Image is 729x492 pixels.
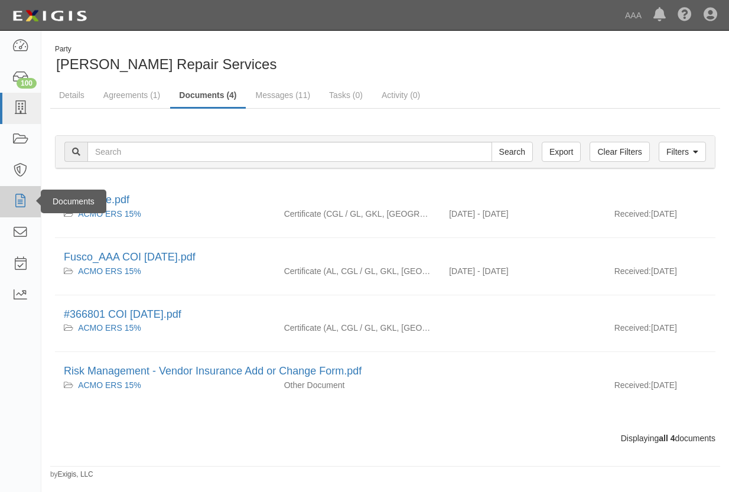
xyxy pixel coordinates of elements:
p: Received: [614,379,651,391]
div: Displaying documents [46,432,724,444]
div: ACMO ERS 15% [64,379,266,391]
span: [PERSON_NAME] Repair Services [56,56,276,72]
div: Auto Liability Commercial General Liability / Garage Liability Garage Keepers Liability On-Hook [275,265,441,277]
div: Documents [41,190,106,213]
a: ACMO ERS 15% [78,209,141,219]
div: [DATE] [606,265,715,283]
p: Received: [614,322,651,334]
a: #366801 COI [DATE].pdf [64,308,181,320]
b: all 4 [659,434,675,443]
div: ACMO ERS 15% [64,322,266,334]
a: Fusco_AAA COI [DATE].pdf [64,251,196,263]
div: Fusco_AAA COI 8.14.25.pdf [64,250,707,265]
div: [DATE] [606,379,715,397]
div: Fusco Repair Services [50,44,376,74]
img: logo-5460c22ac91f19d4615b14bd174203de0afe785f0fc80cf4dbbc73dc1793850b.png [9,5,90,27]
div: ACMO ERS 15% [64,265,266,277]
div: Certificate.pdf [64,193,707,208]
a: Clear Filters [590,142,649,162]
div: Auto Liability Commercial General Liability / Garage Liability Garage Keepers Liability On-Hook [275,322,441,334]
i: Help Center - Complianz [678,8,692,22]
a: Agreements (1) [95,83,169,107]
div: Party [55,44,276,54]
input: Search [492,142,533,162]
div: [DATE] [606,322,715,340]
div: 100 [17,78,37,89]
a: Risk Management - Vendor Insurance Add or Change Form.pdf [64,365,362,377]
div: Risk Management - Vendor Insurance Add or Change Form.pdf [64,364,707,379]
a: Exigis, LLC [58,470,93,478]
a: Documents (4) [170,83,245,109]
div: Effective 10/02/2024 - Expiration 10/02/2025 [440,208,606,220]
input: Search [87,142,492,162]
a: AAA [619,4,647,27]
a: Export [542,142,581,162]
a: ACMO ERS 15% [78,266,141,276]
a: Filters [659,142,706,162]
div: ACMO ERS 15% [64,208,266,220]
a: ACMO ERS 15% [78,323,141,333]
p: Received: [614,208,651,220]
small: by [50,470,93,480]
div: Commercial General Liability / Garage Liability Garage Keepers Liability On-Hook [275,208,441,220]
p: Received: [614,265,651,277]
a: Details [50,83,93,107]
a: Tasks (0) [320,83,372,107]
div: [DATE] [606,208,715,226]
a: Activity (0) [373,83,429,107]
div: Other Document [275,379,441,391]
div: Effective - Expiration [440,379,606,380]
div: Effective 07/15/2025 - Expiration 07/15/2026 [440,265,606,277]
a: ACMO ERS 15% [78,380,141,390]
a: Messages (11) [247,83,320,107]
div: #366801 COI 07.12.25.pdf [64,307,707,322]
